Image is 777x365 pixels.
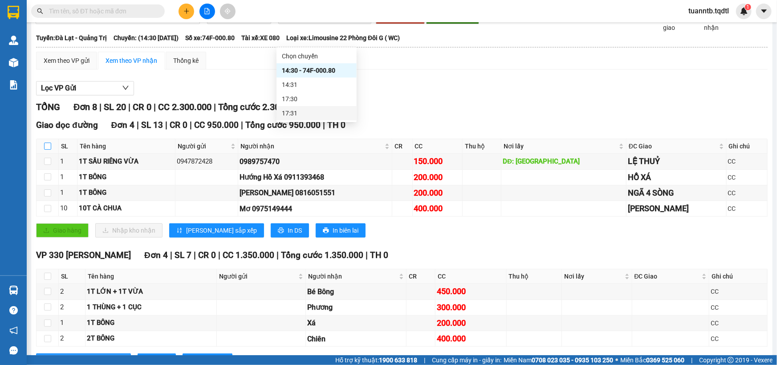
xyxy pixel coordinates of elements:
button: sort-ascending[PERSON_NAME] sắp xếp [169,223,264,238]
span: search [37,8,43,14]
th: Ghi chú [727,139,768,154]
span: | [691,355,692,365]
button: aim [220,4,236,19]
span: file-add [204,8,210,14]
th: Tên hàng [77,139,175,154]
span: caret-down [760,7,768,15]
div: 2 [60,333,84,344]
span: ĐC Giao [629,141,717,151]
th: Thu hộ [507,269,562,284]
span: | [218,250,220,260]
img: warehouse-icon [9,58,18,67]
div: Xá [307,317,405,328]
button: caret-down [756,4,772,19]
div: Thống kê [173,56,199,66]
sup: 1 [745,4,751,10]
div: 1 [60,172,76,183]
button: printerIn DS [271,223,309,238]
th: CC [435,269,507,284]
div: CC [728,156,766,166]
div: 2 [60,302,84,313]
span: Đơn 8 [73,102,97,112]
th: Tên hàng [85,269,217,284]
span: VP 330 [PERSON_NAME] [36,250,131,260]
th: SL [59,269,85,284]
div: HỒ XÁ [628,171,725,184]
span: sort-ascending [176,227,183,234]
span: SL 7 [175,250,191,260]
span: SL 20 [104,102,126,112]
span: Miền Bắc [620,355,684,365]
span: Cung cấp máy in - giấy in: [432,355,501,365]
button: plus [179,4,194,19]
strong: 0708 023 035 - 0935 103 250 [532,357,613,364]
span: [PERSON_NAME] sắp xếp [186,226,257,235]
span: notification [9,326,18,335]
span: copyright [728,357,734,363]
div: NGÃ 4 SÒNG [628,187,725,199]
img: solution-icon [9,80,18,90]
div: CC [711,303,766,312]
span: Loại xe: Limousine 22 Phòng Đôi G ( WC) [286,33,400,43]
span: ĐC Giao [635,271,700,281]
div: 10T CÀ CHUA [79,203,174,214]
div: 1 [60,156,76,167]
button: uploadGiao hàng [36,223,89,238]
div: Chiên [307,333,405,344]
span: TỔNG [36,102,60,112]
div: Mơ 0975149444 [240,203,391,214]
div: 14:31 [282,80,351,90]
span: Nơi lấy [504,141,617,151]
span: Tài xế: XE 080 [241,33,280,43]
th: Thu hộ [463,139,501,154]
button: printerIn biên lai [316,223,366,238]
span: | [165,120,167,130]
button: downloadNhập kho nhận [95,223,163,238]
span: | [241,120,243,130]
b: Tuyến: Đà Lạt - Quảng Trị [36,34,107,41]
div: 2 [60,287,84,297]
span: Số xe: 74F-000.80 [185,33,235,43]
img: logo-vxr [8,6,19,19]
div: 150.000 [414,155,461,168]
div: [PERSON_NAME] [628,202,725,215]
span: TH 0 [370,250,388,260]
span: CC 2.300.000 [158,102,212,112]
span: TH 0 [327,120,346,130]
span: | [366,250,368,260]
div: Xem theo VP nhận [106,56,157,66]
div: CC [711,334,766,344]
th: CR [392,139,412,154]
span: Người gửi [178,141,228,151]
div: Phương [307,302,405,313]
span: CR 0 [198,250,216,260]
div: CC [728,172,766,182]
input: Tìm tên, số ĐT hoặc mã đơn [49,6,154,16]
div: CC [711,287,766,296]
span: plus [183,8,190,14]
span: ⚪️ [615,358,618,362]
div: 400.000 [414,202,461,215]
div: 200.000 [414,187,461,199]
img: icon-new-feature [740,7,748,15]
span: Đơn 4 [144,250,168,260]
span: Người nhận [240,141,383,151]
span: Giao dọc đường [36,120,98,130]
span: Lọc VP Gửi [41,82,76,94]
span: Tổng cước 1.350.000 [281,250,363,260]
span: Chuyến: (14:30 [DATE]) [114,33,179,43]
div: 17:30 [282,94,351,104]
span: | [99,102,102,112]
span: question-circle [9,306,18,315]
span: In DS [288,226,302,235]
span: Miền Nam [504,355,613,365]
span: printer [278,227,284,234]
span: Đã giao [660,13,687,33]
div: 450.000 [437,285,505,298]
span: SL 13 [141,120,163,130]
span: Người nhận [308,271,397,281]
span: | [277,250,279,260]
span: CR 0 [133,102,151,112]
div: Chọn chuyến [282,51,351,61]
div: DĐ: [GEOGRAPHIC_DATA] [503,156,625,167]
